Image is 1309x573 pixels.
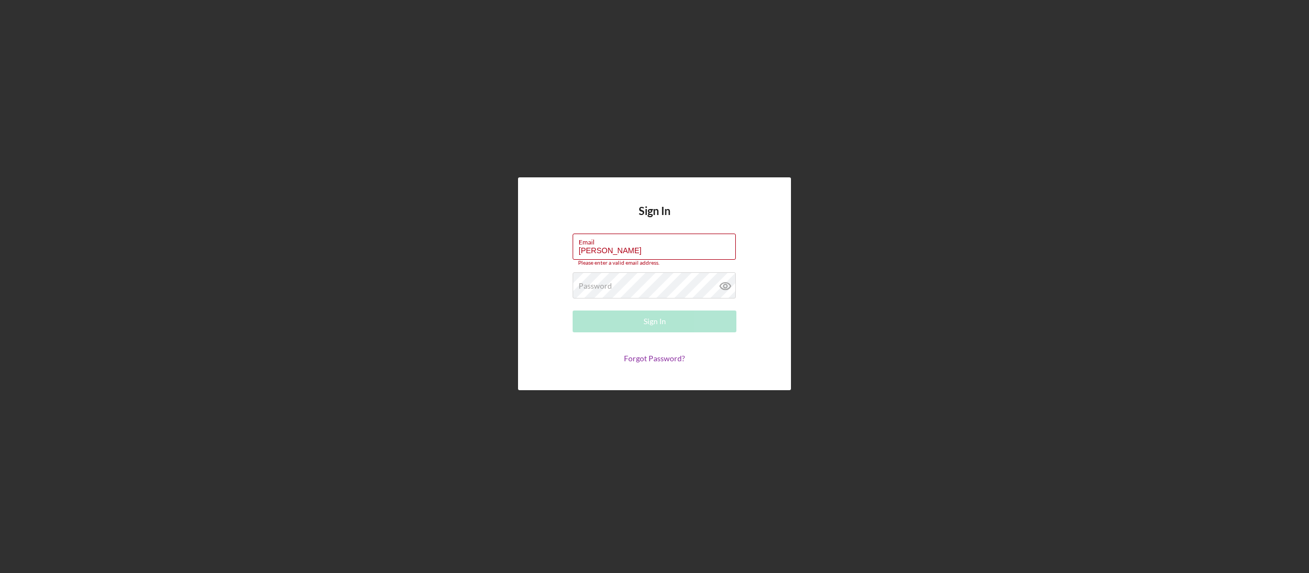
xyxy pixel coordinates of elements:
a: Forgot Password? [624,354,685,363]
div: Please enter a valid email address. [573,260,736,266]
h4: Sign In [639,205,670,234]
label: Password [579,282,612,290]
label: Email [579,234,736,246]
button: Sign In [573,311,736,332]
div: Sign In [644,311,666,332]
